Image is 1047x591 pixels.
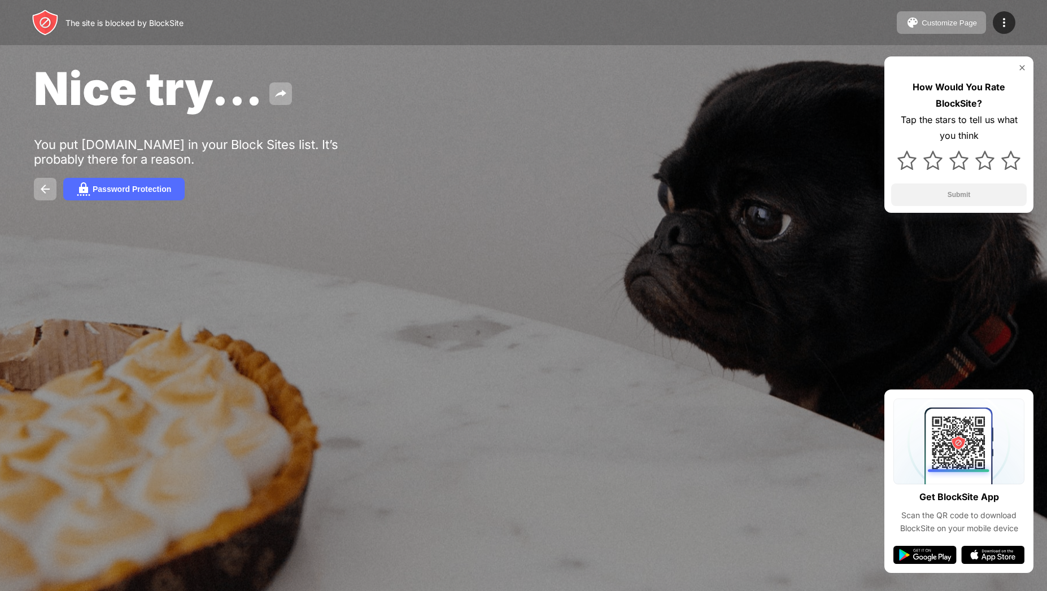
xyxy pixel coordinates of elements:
[961,546,1024,564] img: app-store.svg
[93,185,171,194] div: Password Protection
[32,9,59,36] img: header-logo.svg
[63,178,185,200] button: Password Protection
[34,137,383,167] div: You put [DOMAIN_NAME] in your Block Sites list. It’s probably there for a reason.
[893,399,1024,484] img: qrcode.svg
[893,509,1024,535] div: Scan the QR code to download BlockSite on your mobile device
[906,16,919,29] img: pallet.svg
[975,151,994,170] img: star.svg
[891,112,1027,145] div: Tap the stars to tell us what you think
[77,182,90,196] img: password.svg
[922,19,977,27] div: Customize Page
[919,489,999,505] div: Get BlockSite App
[997,16,1011,29] img: menu-icon.svg
[923,151,943,170] img: star.svg
[1001,151,1020,170] img: star.svg
[38,182,52,196] img: back.svg
[891,79,1027,112] div: How Would You Rate BlockSite?
[34,61,263,116] span: Nice try...
[897,11,986,34] button: Customize Page
[1018,63,1027,72] img: rate-us-close.svg
[897,151,917,170] img: star.svg
[274,87,287,100] img: share.svg
[893,546,957,564] img: google-play.svg
[891,183,1027,206] button: Submit
[66,18,184,28] div: The site is blocked by BlockSite
[949,151,969,170] img: star.svg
